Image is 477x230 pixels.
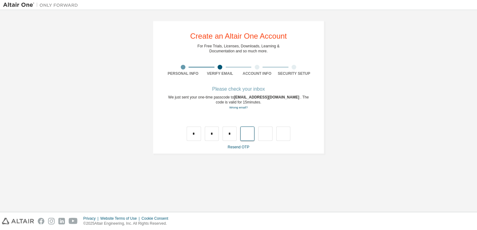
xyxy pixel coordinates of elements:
img: youtube.svg [69,218,78,224]
div: Please check your inbox [165,87,312,91]
a: Go back to the registration form [229,106,248,109]
img: facebook.svg [38,218,44,224]
div: Website Terms of Use [100,216,141,221]
div: Account Info [238,71,276,76]
img: altair_logo.svg [2,218,34,224]
div: Verify Email [202,71,239,76]
img: linkedin.svg [58,218,65,224]
div: Create an Altair One Account [190,32,287,40]
p: © 2025 Altair Engineering, Inc. All Rights Reserved. [83,221,172,226]
img: Altair One [3,2,81,8]
div: For Free Trials, Licenses, Downloads, Learning & Documentation and so much more. [198,44,280,54]
a: Resend OTP [228,145,249,149]
div: Security Setup [276,71,313,76]
div: We just sent your one-time passcode to . The code is valid for 15 minutes. [165,95,312,110]
img: instagram.svg [48,218,55,224]
div: Personal Info [165,71,202,76]
div: Privacy [83,216,100,221]
span: [EMAIL_ADDRESS][DOMAIN_NAME] [234,95,300,99]
div: Cookie Consent [141,216,172,221]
